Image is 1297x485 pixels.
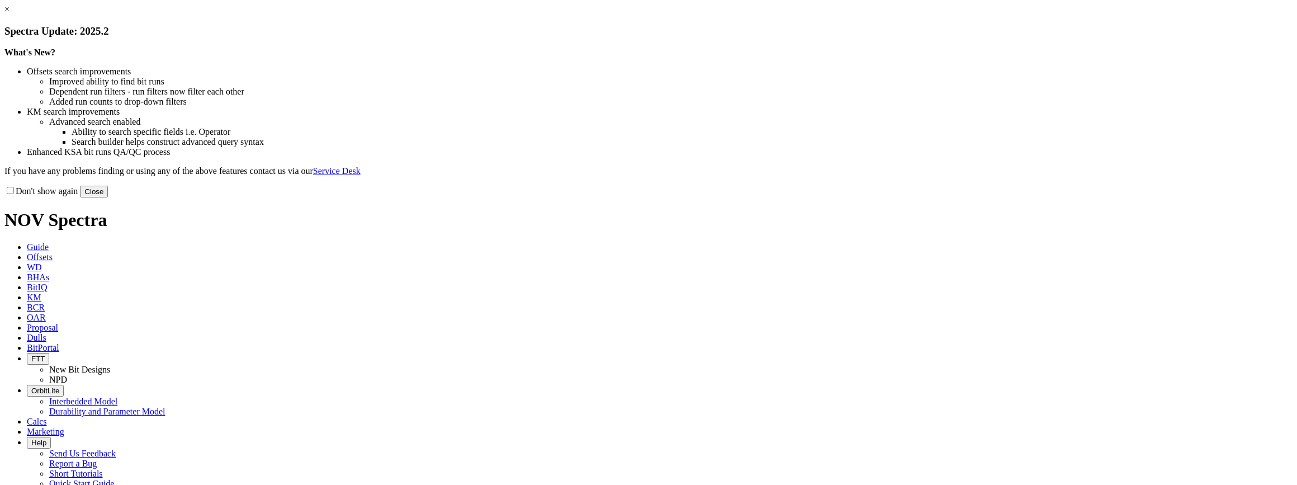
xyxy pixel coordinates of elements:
input: Don't show again [7,187,14,194]
a: Send Us Feedback [49,449,116,458]
a: Service Desk [313,166,361,176]
span: Calcs [27,417,47,426]
li: Advanced search enabled [49,117,1293,127]
span: Proposal [27,323,58,332]
li: KM search improvements [27,107,1293,117]
span: FTT [31,355,45,363]
span: Marketing [27,427,64,436]
h1: NOV Spectra [4,210,1293,230]
span: OrbitLite [31,387,59,395]
span: BHAs [27,272,49,282]
a: Durability and Parameter Model [49,407,165,416]
strong: What's New? [4,48,55,57]
li: Added run counts to drop-down filters [49,97,1293,107]
span: BitIQ [27,282,47,292]
span: Offsets [27,252,53,262]
span: OAR [27,313,46,322]
li: Improved ability to find bit runs [49,77,1293,87]
a: Interbedded Model [49,397,117,406]
p: If you have any problems finding or using any of the above features contact us via our [4,166,1293,176]
li: Offsets search improvements [27,67,1293,77]
button: Close [80,186,108,197]
h3: Spectra Update: 2025.2 [4,25,1293,37]
li: Enhanced KSA bit runs QA/QC process [27,147,1293,157]
span: Help [31,439,46,447]
a: Report a Bug [49,459,97,468]
span: WD [27,262,42,272]
a: Short Tutorials [49,469,103,478]
span: KM [27,293,41,302]
span: Dulls [27,333,46,342]
span: BCR [27,303,45,312]
li: Dependent run filters - run filters now filter each other [49,87,1293,97]
li: Ability to search specific fields i.e. Operator [72,127,1293,137]
a: New Bit Designs [49,365,110,374]
label: Don't show again [4,186,78,196]
a: NPD [49,375,67,384]
span: BitPortal [27,343,59,352]
span: Guide [27,242,49,252]
a: × [4,4,10,14]
li: Search builder helps construct advanced query syntax [72,137,1293,147]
